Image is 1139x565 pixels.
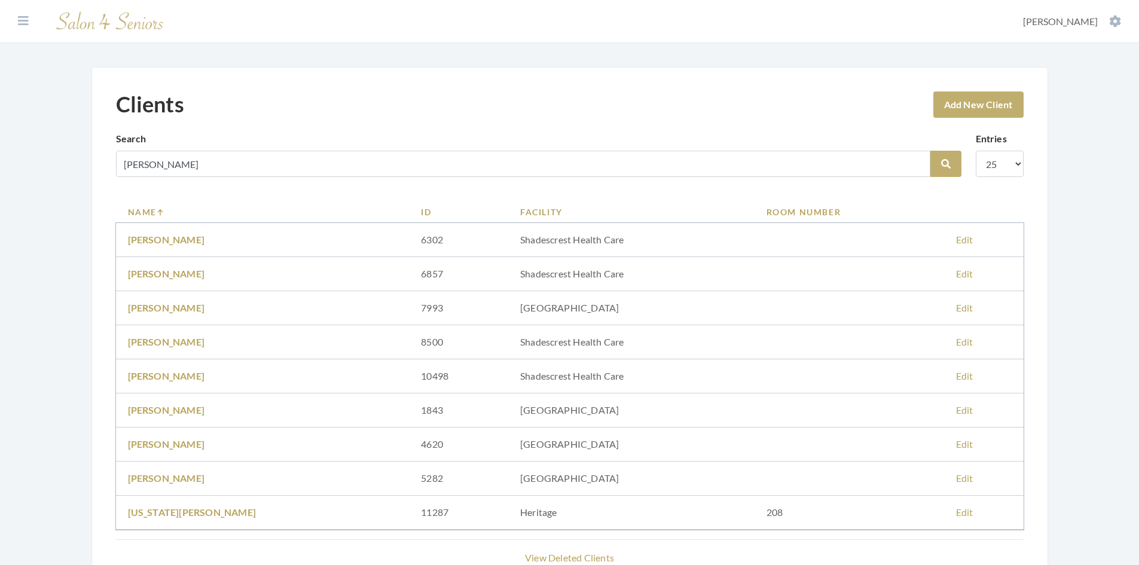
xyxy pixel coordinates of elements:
[116,91,184,117] h1: Clients
[956,234,973,245] a: Edit
[933,91,1024,118] a: Add New Client
[755,496,944,530] td: 208
[116,132,146,146] label: Search
[956,268,973,279] a: Edit
[956,336,973,347] a: Edit
[128,404,205,416] a: [PERSON_NAME]
[409,496,508,530] td: 11287
[508,462,755,496] td: [GEOGRAPHIC_DATA]
[421,206,496,218] a: ID
[128,234,205,245] a: [PERSON_NAME]
[508,427,755,462] td: [GEOGRAPHIC_DATA]
[956,370,973,381] a: Edit
[409,462,508,496] td: 5282
[128,336,205,347] a: [PERSON_NAME]
[409,325,508,359] td: 8500
[956,438,973,450] a: Edit
[976,132,1007,146] label: Entries
[956,404,973,416] a: Edit
[409,291,508,325] td: 7993
[409,359,508,393] td: 10498
[50,7,170,35] img: Salon 4 Seniors
[116,151,930,177] input: Search by name, facility or room number
[508,393,755,427] td: [GEOGRAPHIC_DATA]
[767,206,932,218] a: Room Number
[409,393,508,427] td: 1843
[128,506,256,518] a: [US_STATE][PERSON_NAME]
[128,370,205,381] a: [PERSON_NAME]
[409,257,508,291] td: 6857
[1023,16,1098,27] span: [PERSON_NAME]
[128,472,205,484] a: [PERSON_NAME]
[409,223,508,257] td: 6302
[508,291,755,325] td: [GEOGRAPHIC_DATA]
[508,359,755,393] td: Shadescrest Health Care
[956,302,973,313] a: Edit
[1019,15,1125,28] button: [PERSON_NAME]
[128,438,205,450] a: [PERSON_NAME]
[508,223,755,257] td: Shadescrest Health Care
[956,506,973,518] a: Edit
[409,427,508,462] td: 4620
[508,496,755,530] td: Heritage
[508,325,755,359] td: Shadescrest Health Care
[525,552,614,563] a: View Deleted Clients
[508,257,755,291] td: Shadescrest Health Care
[520,206,743,218] a: Facility
[128,206,398,218] a: Name
[128,268,205,279] a: [PERSON_NAME]
[956,472,973,484] a: Edit
[128,302,205,313] a: [PERSON_NAME]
